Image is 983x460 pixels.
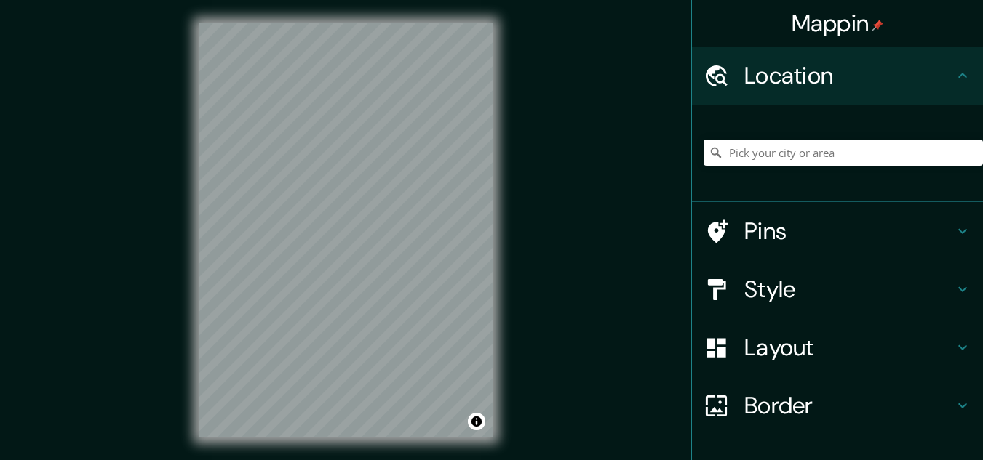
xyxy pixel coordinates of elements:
[199,23,493,437] canvas: Map
[872,20,883,31] img: pin-icon.png
[744,333,954,362] h4: Layout
[692,47,983,105] div: Location
[692,202,983,260] div: Pins
[692,376,983,435] div: Border
[744,217,954,246] h4: Pins
[792,9,884,38] h4: Mappin
[744,391,954,420] h4: Border
[692,260,983,318] div: Style
[744,275,954,304] h4: Style
[744,61,954,90] h4: Location
[704,140,983,166] input: Pick your city or area
[692,318,983,376] div: Layout
[468,413,485,430] button: Toggle attribution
